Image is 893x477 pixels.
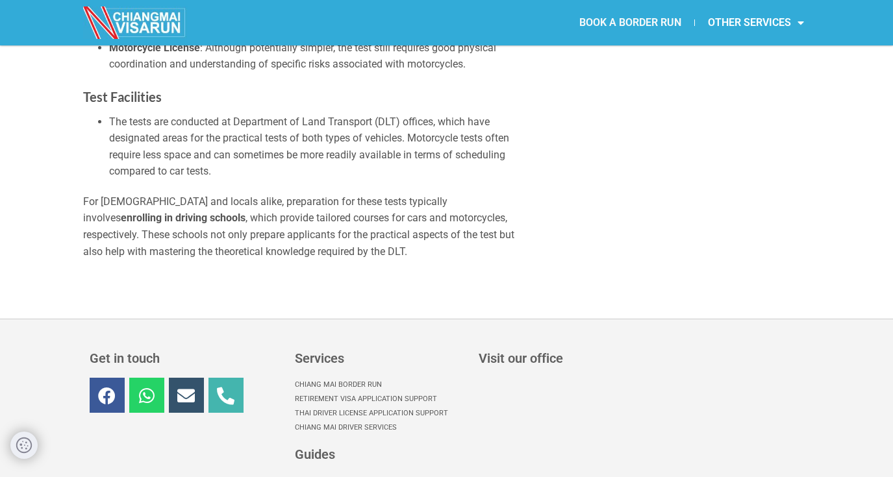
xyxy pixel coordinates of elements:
[295,378,466,435] nav: Menu
[295,421,466,435] a: Chiang Mai Driver Services
[83,193,514,260] p: For [DEMOGRAPHIC_DATA] and locals alike, preparation for these tests typically involves , which p...
[295,448,466,461] h3: Guides
[295,352,466,365] h3: Services
[109,114,514,180] li: The tests are conducted at Department of Land Transport (DLT) offices, which have designated area...
[109,40,514,73] li: : Although potentially simpler, the test still requires good physical coordination and understand...
[447,8,817,38] nav: Menu
[479,352,801,365] h3: Visit our office
[90,352,282,365] h3: Get in touch
[121,212,245,224] b: enrolling in driving schools
[109,42,200,54] strong: Motorcycle License
[295,378,466,392] a: Chiang Mai Border Run
[10,432,38,459] button: Privacy and cookie settings
[83,86,514,107] h3: Test Facilities
[695,8,817,38] a: OTHER SERVICES
[566,8,694,38] a: BOOK A BORDER RUN
[295,392,466,406] a: Retirement Visa Application Support
[295,406,466,421] a: Thai Driver License Application Support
